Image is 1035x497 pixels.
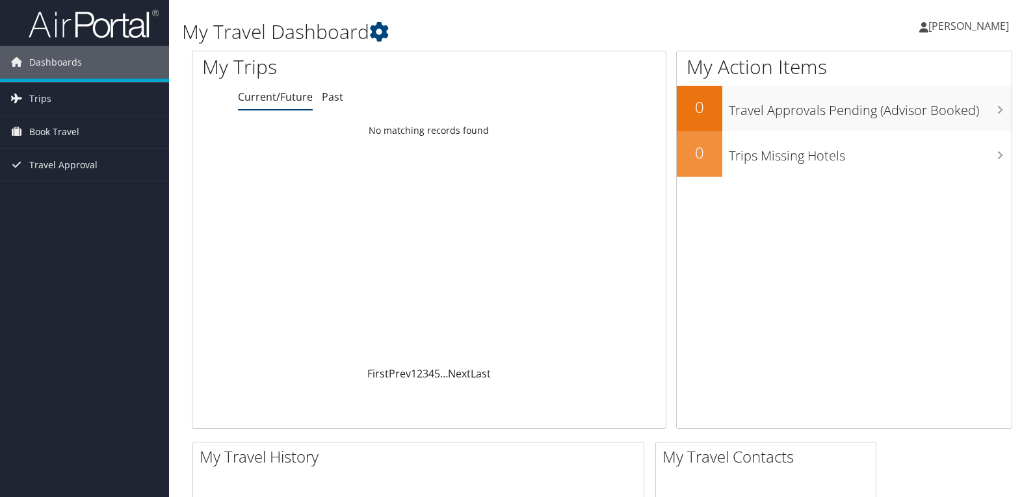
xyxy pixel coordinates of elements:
span: Book Travel [29,116,79,148]
span: [PERSON_NAME] [928,19,1009,33]
a: Last [471,366,491,381]
a: 3 [423,366,428,381]
a: 0Travel Approvals Pending (Advisor Booked) [677,86,1012,131]
img: airportal-logo.png [29,8,159,39]
a: 1 [411,366,417,381]
span: … [440,366,448,381]
td: No matching records found [192,119,666,142]
span: Travel Approval [29,149,98,181]
a: 2 [417,366,423,381]
h2: My Travel Contacts [662,446,876,468]
h2: 0 [677,96,722,118]
a: Prev [389,366,411,381]
a: Past [322,90,343,104]
a: Current/Future [238,90,313,104]
a: 5 [434,366,440,381]
h1: My Action Items [677,53,1012,81]
h3: Travel Approvals Pending (Advisor Booked) [729,95,1012,120]
a: Next [448,366,471,381]
h3: Trips Missing Hotels [729,140,1012,165]
span: Dashboards [29,46,82,79]
a: [PERSON_NAME] [919,6,1022,45]
h1: My Travel Dashboard [182,18,742,45]
a: 4 [428,366,434,381]
h1: My Trips [202,53,459,81]
h2: My Travel History [200,446,644,468]
h2: 0 [677,142,722,164]
a: 0Trips Missing Hotels [677,131,1012,177]
a: First [367,366,389,381]
span: Trips [29,83,51,115]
